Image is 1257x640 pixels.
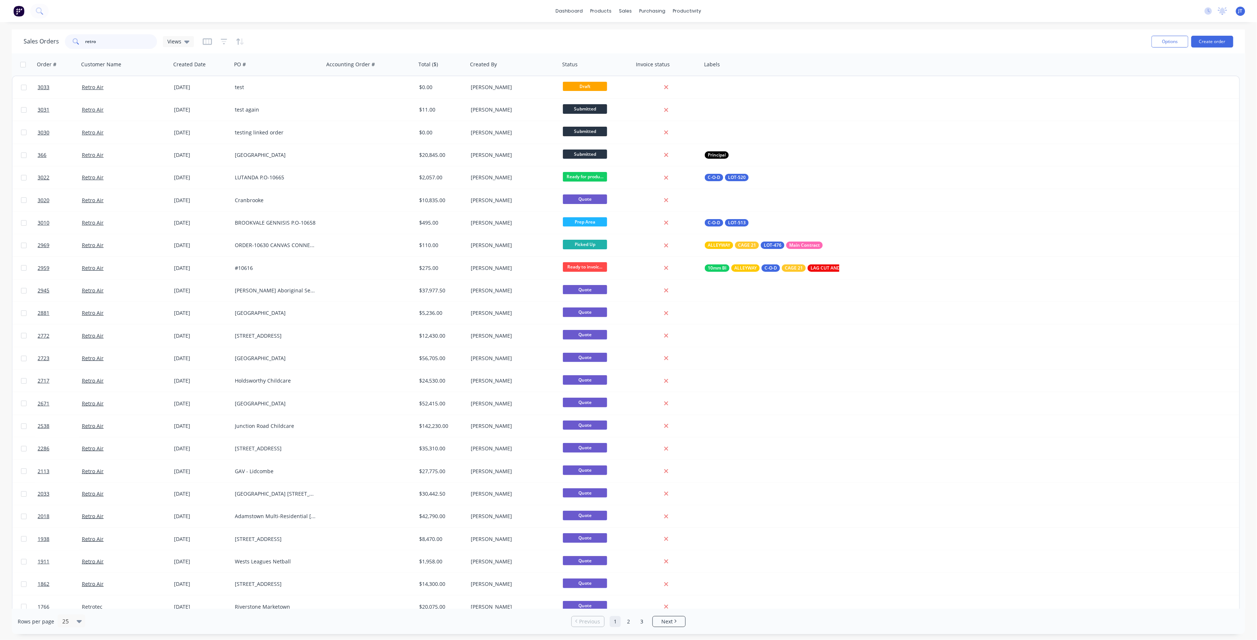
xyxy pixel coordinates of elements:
span: 3020 [38,197,49,204]
div: [DATE] [174,445,229,452]
span: 2723 [38,355,49,362]
button: C-O-DLOT-513 [705,219,749,226]
div: [PERSON_NAME] [471,355,553,362]
div: GAV - Lidcombe [235,468,317,475]
div: BROOKVALE GENNISIS P.O-10658 [235,219,317,226]
a: 3022 [38,166,82,189]
div: Junction Road Childcare [235,422,317,430]
span: JT [1239,8,1243,14]
span: 2945 [38,287,49,294]
div: $5,236.00 [419,309,463,317]
a: 2959 [38,257,82,279]
div: [PERSON_NAME] [471,535,553,543]
a: Retro Air [82,174,104,181]
div: $275.00 [419,264,463,272]
div: [GEOGRAPHIC_DATA] [235,400,317,407]
div: $42,790.00 [419,513,463,520]
button: Create order [1191,36,1233,48]
span: Quote [563,533,607,542]
div: [DATE] [174,513,229,520]
div: [PERSON_NAME] [471,558,553,565]
a: Retro Air [82,129,104,136]
span: LOT-513 [728,219,746,226]
a: Page 3 [636,616,647,627]
a: Retro Air [82,468,104,475]
div: [PERSON_NAME] [471,287,553,294]
span: Next [661,618,673,625]
a: 2969 [38,234,82,256]
a: Retro Air [82,309,104,316]
span: 2671 [38,400,49,407]
span: Quote [563,465,607,475]
div: Created By [470,61,497,68]
span: Quote [563,421,607,430]
div: Riverstone Marketown [235,603,317,611]
div: [PERSON_NAME] [471,422,553,430]
div: [DATE] [174,242,229,249]
a: 3010 [38,212,82,234]
a: Retro Air [82,242,104,249]
span: C-O-D [708,174,720,181]
span: Quote [563,443,607,452]
div: [PERSON_NAME] [471,129,553,136]
span: Rows per page [18,618,54,625]
div: [PERSON_NAME] [471,151,553,159]
div: test [235,84,317,91]
span: Quote [563,398,607,407]
a: Page 2 [623,616,634,627]
div: Cranbrooke [235,197,317,204]
div: [DATE] [174,174,229,181]
span: 2959 [38,264,49,272]
a: 2018 [38,505,82,527]
span: 2286 [38,445,49,452]
div: [DATE] [174,219,229,226]
div: PO # [234,61,246,68]
div: [DATE] [174,197,229,204]
div: [DATE] [174,400,229,407]
ul: Pagination [568,616,689,627]
div: Created Date [173,61,206,68]
span: Submitted [563,127,607,136]
span: 2538 [38,422,49,430]
img: Factory [13,6,24,17]
div: $37,977.50 [419,287,463,294]
span: Views [167,38,181,45]
div: #10616 [235,264,317,272]
div: sales [616,6,636,17]
span: 2969 [38,242,49,249]
span: Principal [708,151,726,159]
a: Page 1 is your current page [610,616,621,627]
span: Quote [563,511,607,520]
div: [PERSON_NAME] [471,377,553,384]
div: $24,530.00 [419,377,463,384]
span: Prep Area [563,217,607,226]
div: [PERSON_NAME] [471,580,553,588]
div: $0.00 [419,84,463,91]
span: Ready to invoic... [563,262,607,271]
span: 1766 [38,603,49,611]
span: 2881 [38,309,49,317]
div: [DATE] [174,422,229,430]
div: $20,075.00 [419,603,463,611]
a: Retro Air [82,513,104,520]
div: [DATE] [174,287,229,294]
span: 366 [38,151,46,159]
span: 10mm BI [708,264,727,272]
div: [PERSON_NAME] [471,264,553,272]
span: 1862 [38,580,49,588]
div: [PERSON_NAME] [471,197,553,204]
button: C-O-DLOT-520 [705,174,749,181]
div: $0.00 [419,129,463,136]
div: $27,775.00 [419,468,463,475]
div: $2,057.00 [419,174,463,181]
div: $56,705.00 [419,355,463,362]
div: [PERSON_NAME] [471,242,553,249]
div: [DATE] [174,535,229,543]
a: Retro Air [82,377,104,384]
span: C-O-D [765,264,777,272]
a: 2033 [38,483,82,505]
h1: Sales Orders [24,38,59,45]
div: [GEOGRAPHIC_DATA] [235,355,317,362]
span: 3022 [38,174,49,181]
div: [PERSON_NAME] [471,603,553,611]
